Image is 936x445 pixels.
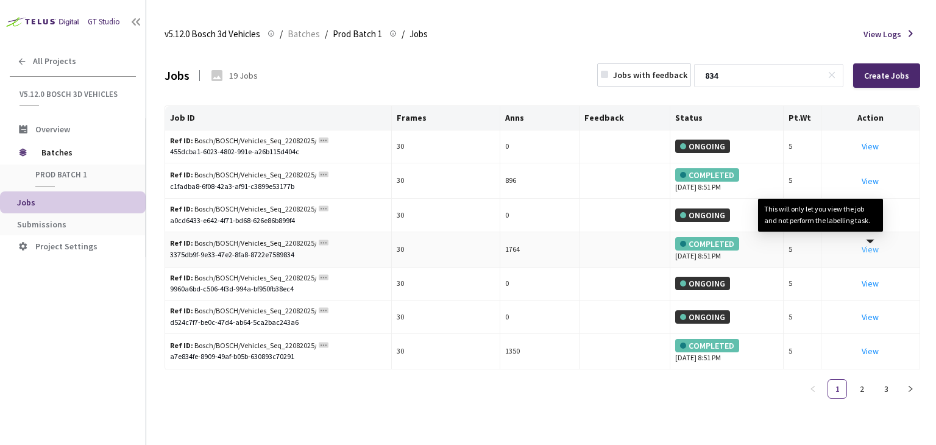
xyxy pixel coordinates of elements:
a: View [862,278,879,289]
li: 1 [828,379,847,399]
td: 30 [392,301,501,334]
div: a0cd6433-e642-4f71-bd68-626e86b899f4 [170,215,386,227]
div: 455dcba1-6023-4802-991e-a26b115d404c [170,146,386,158]
a: View [862,311,879,322]
a: 3 [877,380,895,398]
li: Next Page [901,379,920,399]
div: d524c7f7-be0c-47d4-ab64-5ca2bac243a6 [170,317,386,329]
b: Ref ID: [170,204,193,213]
div: 9960a6bd-c506-4f3d-994a-bf950fb38ec4 [170,283,386,295]
div: Bosch/BOSCH/Vehicles_Seq_22082025/batch-8967823/vehicles_3d_bev_sequence_1973d355804694a4bc36e450... [170,238,316,249]
td: 30 [392,163,501,199]
span: All Projects [33,56,76,66]
div: Create Jobs [864,71,909,80]
span: Batches [41,140,125,165]
td: 0 [500,301,580,334]
span: Submissions [17,219,66,230]
b: Ref ID: [170,238,193,247]
span: Project Settings [35,241,97,252]
div: Bosch/BOSCH/Vehicles_Seq_22082025/batch-8967340/vehicles_3d_bev_sequence_0230c0f2a00eb7bdd26706ab... [170,340,316,352]
a: View [862,141,879,152]
li: 3 [876,379,896,399]
a: 2 [853,380,871,398]
td: 5 [784,163,821,199]
b: Ref ID: [170,341,193,350]
div: ONGOING [675,208,730,222]
span: Batches [288,27,320,41]
th: Status [670,106,784,130]
div: ONGOING [675,277,730,290]
div: ONGOING [675,140,730,153]
td: 1764 [500,232,580,268]
span: Prod Batch 1 [333,27,382,41]
td: 896 [500,163,580,199]
td: 5 [784,232,821,268]
a: 1 [828,380,846,398]
button: left [803,379,823,399]
td: 30 [392,199,501,232]
b: Ref ID: [170,136,193,145]
input: Search [698,65,828,87]
div: [DATE] 8:51 PM [675,339,778,364]
td: 5 [784,301,821,334]
div: Bosch/BOSCH/Vehicles_Seq_22082025/batch-8918435/vehicles_3d_bev_sequence_a685bd6e650a83afe5c314a2... [170,305,316,317]
span: Overview [35,124,70,135]
th: Frames [392,106,501,130]
b: Ref ID: [170,273,193,282]
div: Bosch/BOSCH/Vehicles_Seq_22082025/batch-8922584/vehicles_3d_bev_sequence_1bcedac5a089caa8347e1eec... [170,204,316,215]
li: / [402,27,405,41]
td: 0 [500,130,580,164]
div: Bosch/BOSCH/Vehicles_Seq_22082025/batch-8967156/vehicles_3d_bev_sequence_3e7cf22b8f3a66f66f8a9f7c... [170,135,316,147]
div: Jobs with feedback [613,68,687,82]
span: Prod Batch 1 [35,169,126,180]
th: Feedback [580,106,670,130]
div: ONGOING [675,310,730,324]
b: Ref ID: [170,170,193,179]
div: 19 Jobs [229,69,258,82]
th: Anns [500,106,580,130]
a: Batches [285,27,322,40]
td: 30 [392,130,501,164]
a: View [862,346,879,357]
td: 5 [784,130,821,164]
div: c1fadba8-6f08-42a3-af91-c3899e53177b [170,181,386,193]
div: a7e834fe-8909-49af-b05b-630893c70291 [170,351,386,363]
th: Pt.Wt [784,106,821,130]
a: View [862,244,879,255]
div: Bosch/BOSCH/Vehicles_Seq_22082025/batch-8917745/vehicles_3d_bev_sequence_f48345eb4373eedb3c12fca8... [170,272,316,284]
span: right [907,385,914,393]
b: Ref ID: [170,306,193,315]
li: Previous Page [803,379,823,399]
div: 3375db9f-9e33-47e2-8fa8-8722e7589834 [170,249,386,261]
span: v5.12.0 Bosch 3d Vehicles [19,89,129,99]
td: 0 [500,199,580,232]
li: / [280,27,283,41]
div: COMPLETED [675,237,739,251]
div: GT Studio [88,16,120,28]
td: 30 [392,334,501,369]
td: 1350 [500,334,580,369]
div: This will only let you view the job and not perform the labelling task. [764,204,877,227]
td: 5 [784,334,821,369]
div: COMPLETED [675,168,739,182]
button: right [901,379,920,399]
li: / [325,27,328,41]
div: Bosch/BOSCH/Vehicles_Seq_22082025/batch-8967504/vehicles_3d_bev_sequence_8acca6b6db0fd955e1c6eebb... [170,169,316,181]
th: Job ID [165,106,392,130]
td: 5 [784,268,821,301]
span: v5.12.0 Bosch 3d Vehicles [165,27,260,41]
div: [DATE] 8:51 PM [675,168,778,193]
a: View [862,176,879,187]
div: COMPLETED [675,339,739,352]
span: Jobs [17,197,35,208]
td: 0 [500,268,580,301]
td: 30 [392,268,501,301]
span: Jobs [409,27,428,41]
span: View Logs [863,27,901,41]
td: 30 [392,232,501,268]
span: left [809,385,817,393]
li: 2 [852,379,871,399]
div: Jobs [165,66,190,85]
th: Action [821,106,920,130]
div: [DATE] 8:51 PM [675,237,778,262]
